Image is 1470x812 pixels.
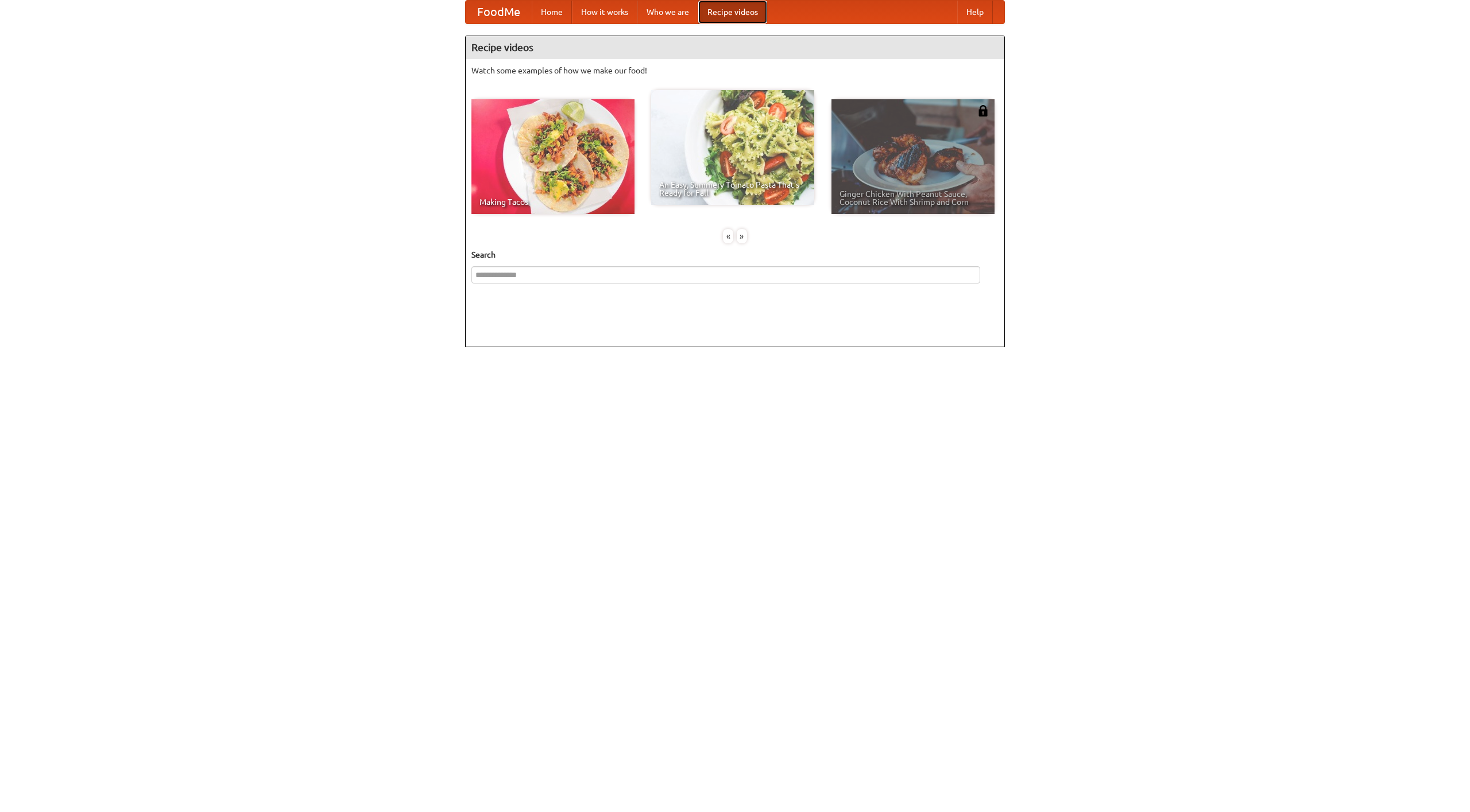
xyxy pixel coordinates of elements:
div: « [723,229,733,243]
h4: Recipe videos [466,36,1004,59]
a: Making Tacos [471,99,635,214]
a: Home [532,1,572,24]
h5: Search [471,249,999,261]
a: An Easy, Summery Tomato Pasta That's Ready for Fall [651,90,814,205]
a: Help [957,1,993,24]
a: FoodMe [466,1,532,24]
img: 483408.png [977,105,989,116]
p: Watch some examples of how we make our food! [471,65,999,76]
span: Making Tacos [479,198,626,206]
a: Who we are [637,1,698,24]
div: » [737,229,747,243]
a: Recipe videos [698,1,767,24]
span: An Easy, Summery Tomato Pasta That's Ready for Fall [659,181,806,197]
a: How it works [572,1,637,24]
